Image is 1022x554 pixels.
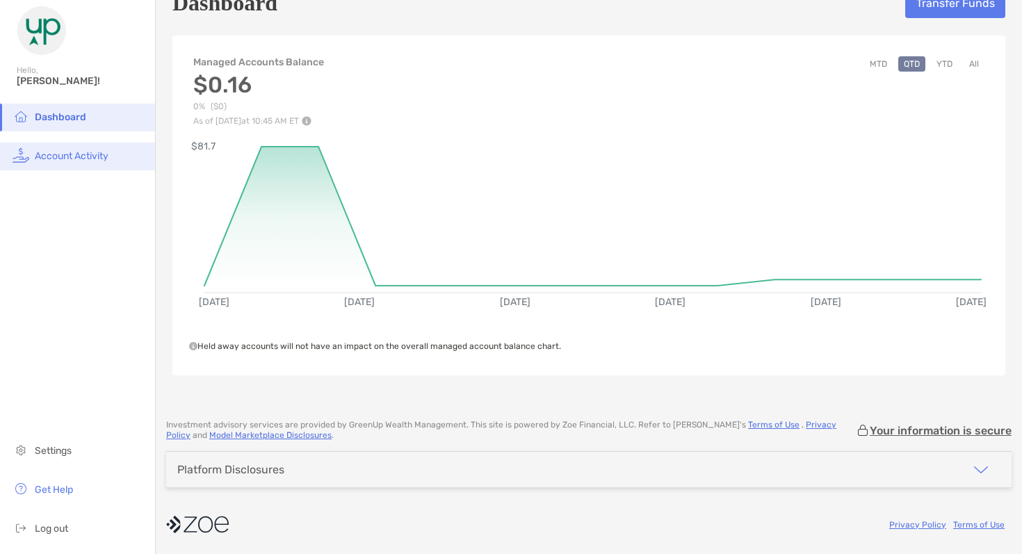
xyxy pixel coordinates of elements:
[953,520,1005,530] a: Terms of Use
[35,484,73,496] span: Get Help
[964,56,984,72] button: All
[931,56,958,72] button: YTD
[344,296,375,308] text: [DATE]
[17,6,67,56] img: Zoe Logo
[13,480,29,497] img: get-help icon
[973,462,989,478] img: icon arrow
[191,140,216,152] text: $81.7
[35,523,68,535] span: Log out
[13,147,29,163] img: activity icon
[748,420,800,430] a: Terms of Use
[889,520,946,530] a: Privacy Policy
[177,463,284,476] div: Platform Disclosures
[811,296,841,308] text: [DATE]
[166,420,856,441] p: Investment advisory services are provided by GreenUp Wealth Management . This site is powered by ...
[193,56,325,68] h4: Managed Accounts Balance
[193,72,325,98] h3: $0.16
[35,150,108,162] span: Account Activity
[13,441,29,458] img: settings icon
[302,116,311,126] img: Performance Info
[898,56,925,72] button: QTD
[870,424,1012,437] p: Your information is secure
[864,56,893,72] button: MTD
[209,430,332,440] a: Model Marketplace Disclosures
[166,509,229,540] img: company logo
[956,296,987,308] text: [DATE]
[17,75,147,87] span: [PERSON_NAME]!
[193,101,205,112] span: 0%
[500,296,530,308] text: [DATE]
[13,519,29,536] img: logout icon
[13,108,29,124] img: household icon
[35,111,86,123] span: Dashboard
[655,296,686,308] text: [DATE]
[189,341,561,351] span: Held away accounts will not have an impact on the overall managed account balance chart.
[166,420,836,440] a: Privacy Policy
[35,445,72,457] span: Settings
[211,101,227,112] span: ($0)
[193,116,325,126] p: As of [DATE] at 10:45 AM ET
[199,296,229,308] text: [DATE]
